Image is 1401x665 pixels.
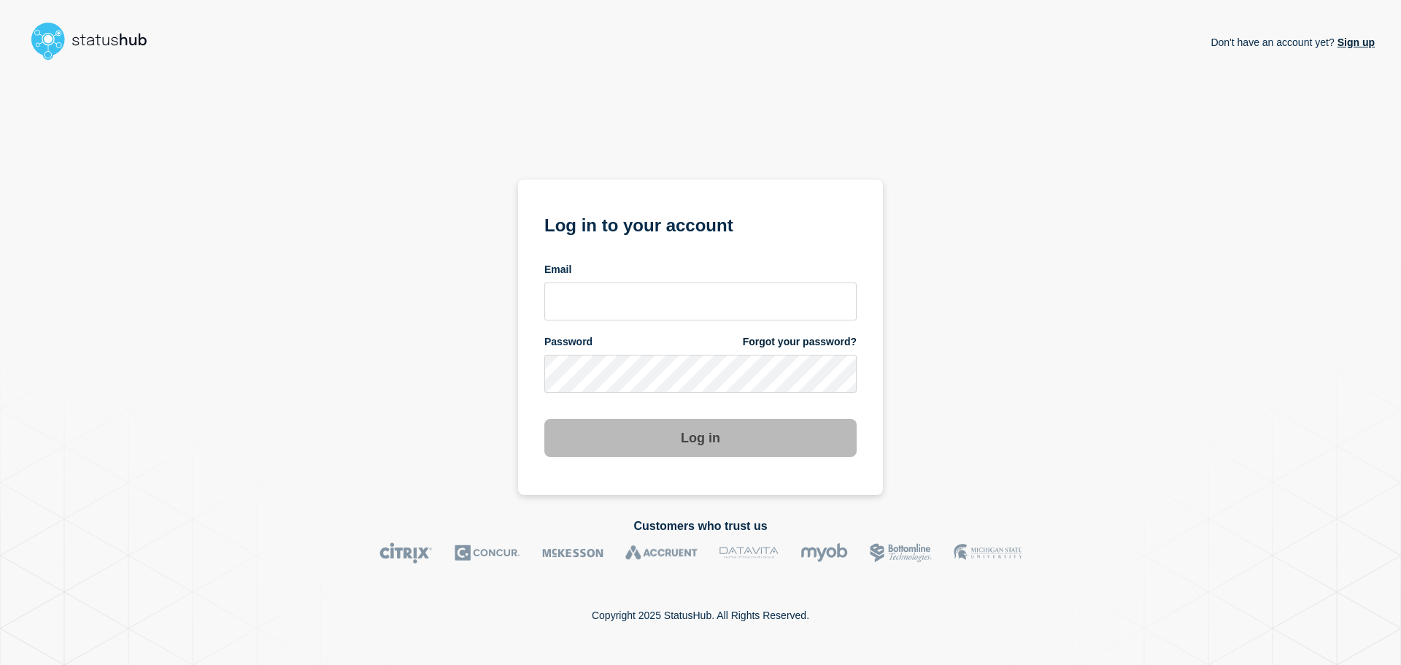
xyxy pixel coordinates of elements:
[719,542,779,564] img: DataVita logo
[542,542,603,564] img: McKesson logo
[544,263,571,277] span: Email
[379,542,433,564] img: Citrix logo
[870,542,932,564] img: Bottomline logo
[954,542,1022,564] img: MSU logo
[743,335,857,349] a: Forgot your password?
[625,542,698,564] img: Accruent logo
[1211,25,1375,60] p: Don't have an account yet?
[800,542,848,564] img: myob logo
[1335,36,1375,48] a: Sign up
[544,282,857,320] input: email input
[544,335,593,349] span: Password
[26,18,165,64] img: StatusHub logo
[455,542,520,564] img: Concur logo
[26,520,1375,533] h2: Customers who trust us
[544,419,857,457] button: Log in
[544,355,857,393] input: password input
[544,210,857,237] h1: Log in to your account
[592,610,809,621] p: Copyright 2025 StatusHub. All Rights Reserved.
